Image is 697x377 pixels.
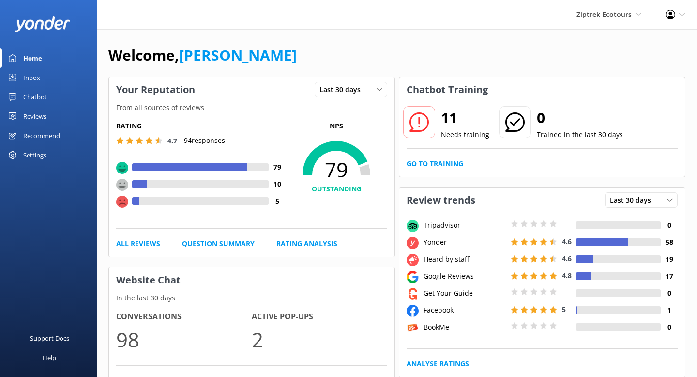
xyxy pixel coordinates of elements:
[421,271,508,282] div: Google Reviews
[23,126,60,145] div: Recommend
[167,136,177,145] span: 4.7
[23,145,46,165] div: Settings
[661,322,678,332] h4: 0
[269,196,286,206] h4: 5
[23,48,42,68] div: Home
[421,237,508,248] div: Yonder
[15,16,70,32] img: yonder-white-logo.png
[109,77,202,102] h3: Your Reputation
[286,121,387,131] p: NPS
[661,237,678,248] h4: 58
[661,288,678,298] h4: 0
[286,157,387,182] span: 79
[421,254,508,265] div: Heard by staff
[441,129,489,140] p: Needs training
[116,238,160,249] a: All Reviews
[537,129,623,140] p: Trained in the last 30 days
[116,121,286,131] h5: Rating
[407,158,463,169] a: Go to Training
[562,305,566,314] span: 5
[269,179,286,189] h4: 10
[180,135,225,146] p: | 94 responses
[661,271,678,282] h4: 17
[108,44,297,67] h1: Welcome,
[252,323,387,356] p: 2
[441,106,489,129] h2: 11
[269,162,286,173] h4: 79
[109,102,394,113] p: From all sources of reviews
[661,305,678,315] h4: 1
[537,106,623,129] h2: 0
[661,254,678,265] h4: 19
[23,87,47,107] div: Chatbot
[399,188,483,213] h3: Review trends
[562,271,572,280] span: 4.8
[610,195,657,205] span: Last 30 days
[421,322,508,332] div: BookMe
[421,288,508,298] div: Get Your Guide
[399,77,495,102] h3: Chatbot Training
[182,238,255,249] a: Question Summary
[562,237,572,246] span: 4.6
[109,267,394,293] h3: Website Chat
[421,305,508,315] div: Facebook
[30,329,69,348] div: Support Docs
[421,220,508,231] div: Tripadvisor
[23,68,40,87] div: Inbox
[43,348,56,367] div: Help
[179,45,297,65] a: [PERSON_NAME]
[286,184,387,194] h4: OUTSTANDING
[661,220,678,231] h4: 0
[116,323,252,356] p: 98
[407,359,469,369] a: Analyse Ratings
[252,311,387,323] h4: Active Pop-ups
[319,84,366,95] span: Last 30 days
[576,10,632,19] span: Ziptrek Ecotours
[23,107,46,126] div: Reviews
[109,293,394,303] p: In the last 30 days
[562,254,572,263] span: 4.6
[116,311,252,323] h4: Conversations
[276,238,337,249] a: Rating Analysis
